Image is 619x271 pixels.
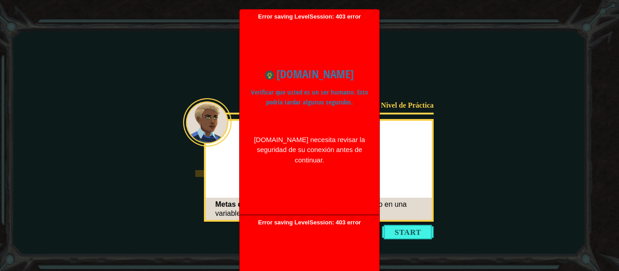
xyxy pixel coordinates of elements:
[251,87,368,108] p: Verificar que usted es un ser humano. Esto podría tardar algunos segundos.
[215,200,406,217] span: Almacena un valor numérico en una variable.
[376,100,434,110] div: Nivel de Práctica
[382,225,434,239] button: Start
[244,13,375,210] span: Error saving LevelSession: 403 error
[251,135,368,166] div: [DOMAIN_NAME] necesita revisar la seguridad de su conexión antes de continuar.
[265,71,274,80] img: Ícono para www.ozaria.com
[215,200,290,208] span: Metas de aprendizaje:
[251,66,368,83] h1: [DOMAIN_NAME]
